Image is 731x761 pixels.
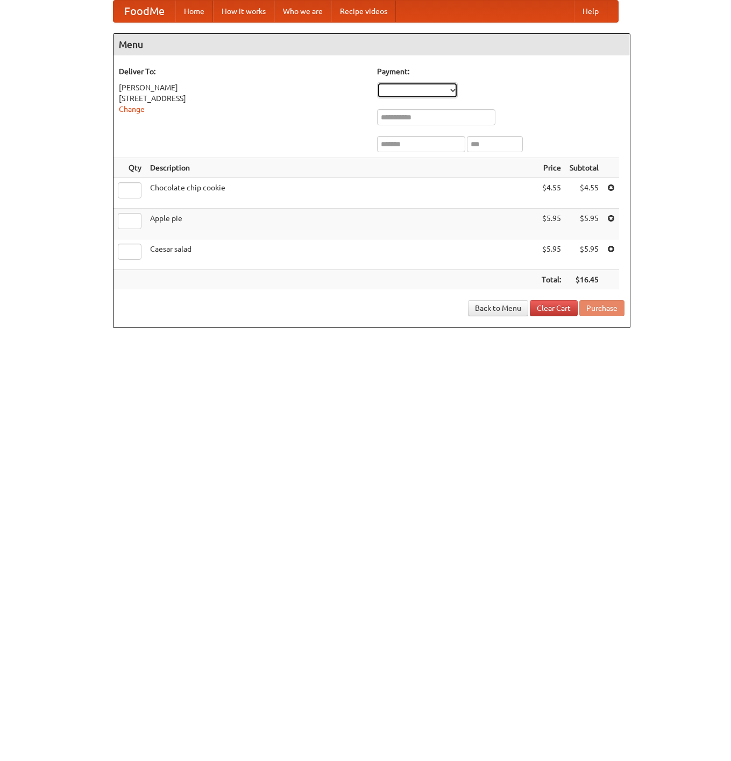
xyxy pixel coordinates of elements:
a: Back to Menu [468,300,528,316]
a: Help [574,1,607,22]
th: Total: [537,270,565,290]
div: [STREET_ADDRESS] [119,93,366,104]
button: Purchase [579,300,624,316]
td: $5.95 [565,239,603,270]
td: $5.95 [537,239,565,270]
h5: Payment: [377,66,624,77]
a: Change [119,105,145,113]
th: Description [146,158,537,178]
th: $16.45 [565,270,603,290]
td: Caesar salad [146,239,537,270]
a: Clear Cart [530,300,578,316]
td: $4.55 [565,178,603,209]
td: Apple pie [146,209,537,239]
th: Price [537,158,565,178]
td: Chocolate chip cookie [146,178,537,209]
a: Home [175,1,213,22]
td: $5.95 [565,209,603,239]
a: Who we are [274,1,331,22]
h5: Deliver To: [119,66,366,77]
a: Recipe videos [331,1,396,22]
h4: Menu [113,34,630,55]
a: FoodMe [113,1,175,22]
td: $4.55 [537,178,565,209]
div: [PERSON_NAME] [119,82,366,93]
td: $5.95 [537,209,565,239]
th: Subtotal [565,158,603,178]
th: Qty [113,158,146,178]
a: How it works [213,1,274,22]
